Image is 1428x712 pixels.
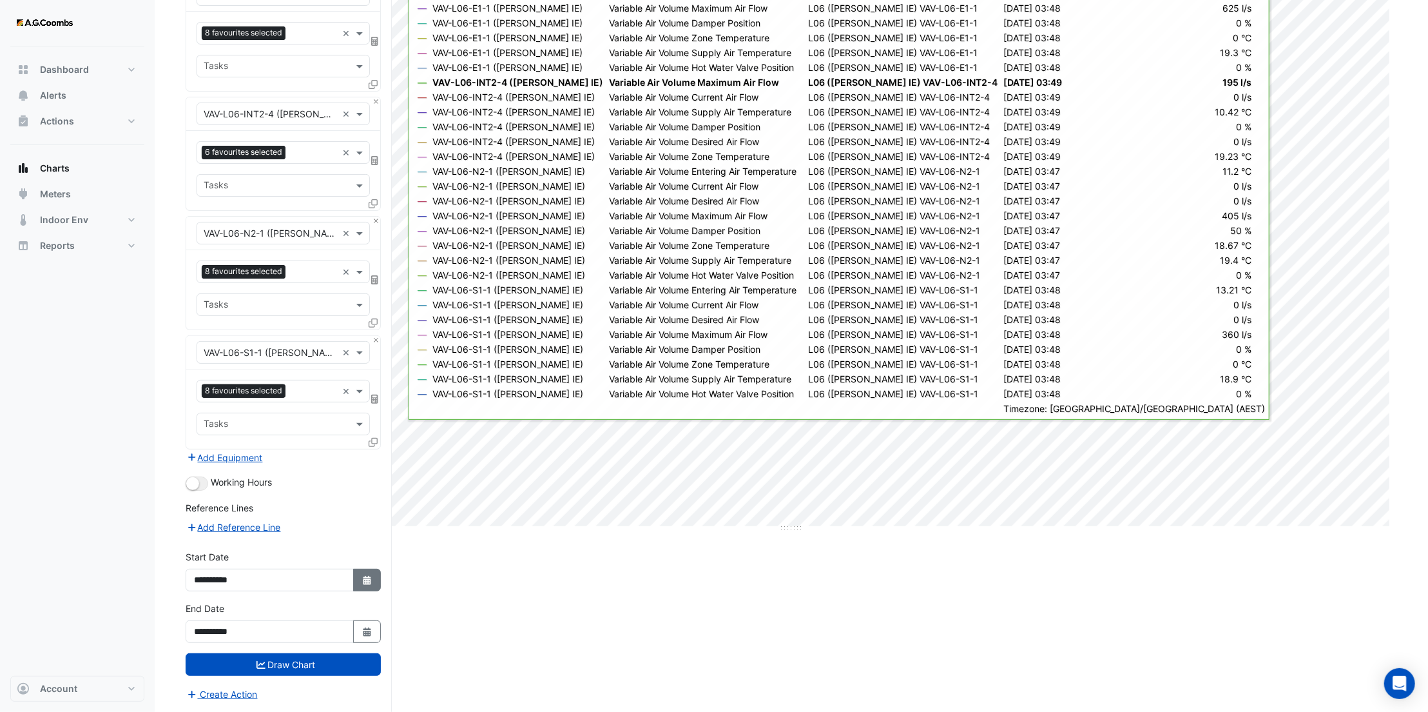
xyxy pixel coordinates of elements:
button: Indoor Env [10,207,144,233]
fa-icon: Select Date [362,626,373,637]
div: Tasks [202,417,228,433]
span: Clear [342,265,353,279]
button: Meters [10,181,144,207]
button: Alerts [10,83,144,108]
img: Company Logo [15,10,73,36]
div: Tasks [202,297,228,314]
app-icon: Meters [17,188,30,201]
label: Reference Lines [186,501,253,515]
div: Tasks [202,59,228,75]
button: Close [372,217,380,225]
button: Charts [10,155,144,181]
app-icon: Indoor Env [17,213,30,226]
span: Clear [342,146,353,159]
span: Clear [342,107,353,121]
span: Choose Function [369,35,381,46]
app-icon: Charts [17,162,30,175]
span: Clone Favourites and Tasks from this Equipment to other Equipment [369,437,378,448]
span: Meters [40,188,71,201]
button: Create Action [186,687,258,702]
span: Choose Function [369,393,381,404]
fa-icon: Select Date [362,575,373,586]
span: Alerts [40,89,66,102]
button: Draw Chart [186,653,381,676]
span: Dashboard [40,63,89,76]
app-icon: Reports [17,239,30,252]
button: Reports [10,233,144,259]
span: Working Hours [211,477,272,488]
span: Clone Favourites and Tasks from this Equipment to other Equipment [369,79,378,90]
span: 8 favourites selected [202,265,285,278]
span: Reports [40,239,75,252]
span: Choose Function [369,155,381,166]
span: 8 favourites selected [202,384,285,397]
span: Choose Function [369,274,381,285]
span: Indoor Env [40,213,88,226]
app-icon: Alerts [17,89,30,102]
span: Clear [342,346,353,359]
label: Start Date [186,550,229,564]
span: Clone Favourites and Tasks from this Equipment to other Equipment [369,317,378,328]
button: Actions [10,108,144,134]
div: Tasks [202,178,228,195]
span: Clear [342,26,353,40]
span: Clear [342,226,353,240]
div: Open Intercom Messenger [1384,668,1415,699]
span: Account [40,682,77,695]
span: Charts [40,162,70,175]
label: End Date [186,602,224,615]
button: Close [372,97,380,106]
button: Close [372,336,380,344]
button: Account [10,676,144,702]
app-icon: Dashboard [17,63,30,76]
span: Clone Favourites and Tasks from this Equipment to other Equipment [369,198,378,209]
span: Actions [40,115,74,128]
button: Add Equipment [186,450,264,465]
span: 8 favourites selected [202,26,285,39]
button: Dashboard [10,57,144,83]
span: Clear [342,384,353,398]
app-icon: Actions [17,115,30,128]
button: Add Reference Line [186,520,282,535]
span: 6 favourites selected [202,146,285,159]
